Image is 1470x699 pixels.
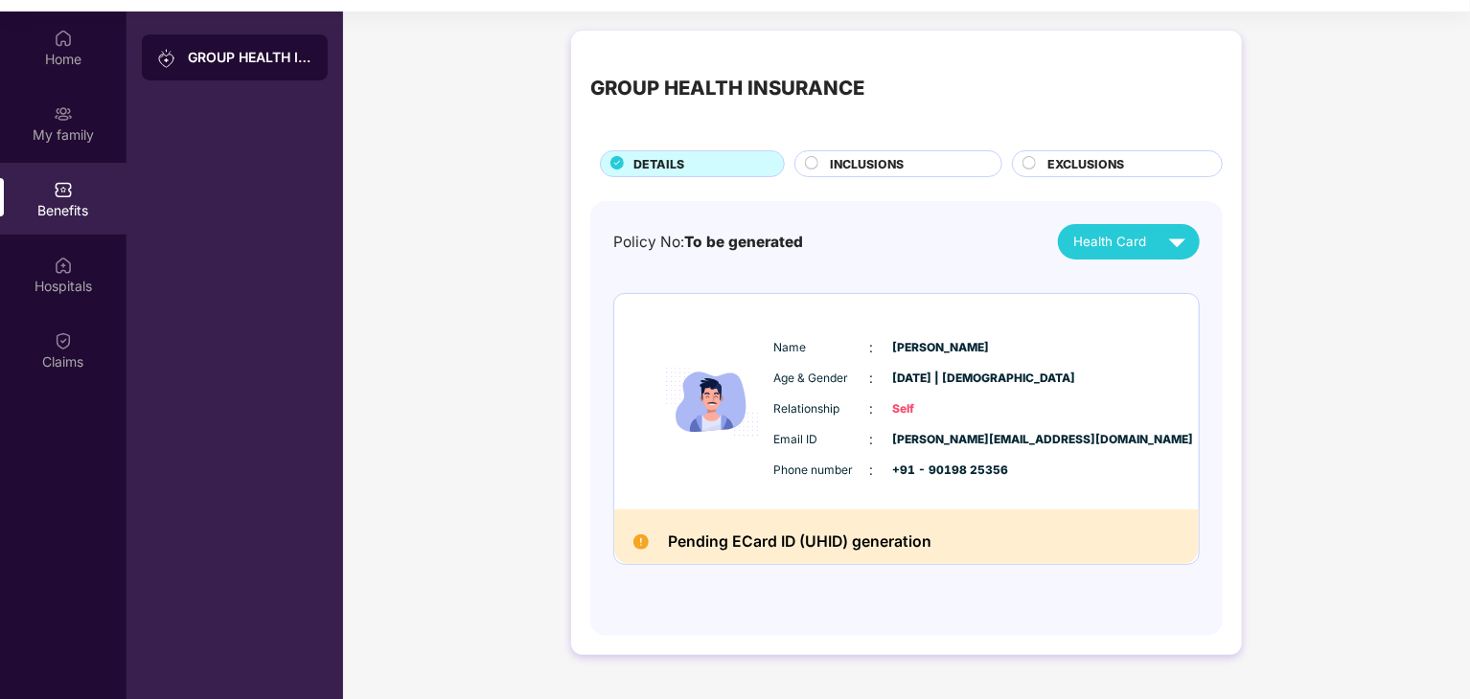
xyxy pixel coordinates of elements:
span: +91 - 90198 25356 [893,462,989,480]
img: svg+xml;base64,PHN2ZyBpZD0iSG9tZSIgeG1sbnM9Imh0dHA6Ly93d3cudzMub3JnLzIwMDAvc3ZnIiB3aWR0aD0iMjAiIG... [54,29,73,48]
span: Age & Gender [774,370,870,388]
h2: Pending ECard ID (UHID) generation [668,529,931,554]
span: To be generated [684,233,803,251]
img: svg+xml;base64,PHN2ZyB3aWR0aD0iMjAiIGhlaWdodD0iMjAiIHZpZXdCb3g9IjAgMCAyMCAyMCIgZmlsbD0ibm9uZSIgeG... [157,49,176,68]
span: Email ID [774,431,870,449]
span: [PERSON_NAME] [893,339,989,357]
span: EXCLUSIONS [1047,155,1124,173]
button: Health Card [1058,224,1200,259]
span: Relationship [774,400,870,418]
span: : [870,398,874,419]
span: [PERSON_NAME][EMAIL_ADDRESS][DOMAIN_NAME] [893,431,989,449]
span: [DATE] | [DEMOGRAPHIC_DATA] [893,370,989,388]
span: Health Card [1073,232,1146,252]
span: : [870,429,874,450]
img: svg+xml;base64,PHN2ZyB4bWxucz0iaHR0cDovL3d3dy53My5vcmcvMjAwMC9zdmciIHZpZXdCb3g9IjAgMCAyNCAyNCIgd2... [1160,225,1194,259]
img: svg+xml;base64,PHN2ZyBpZD0iSG9zcGl0YWxzIiB4bWxucz0iaHR0cDovL3d3dy53My5vcmcvMjAwMC9zdmciIHdpZHRoPS... [54,256,73,275]
span: DETAILS [633,155,684,173]
img: icon [655,317,769,486]
span: : [870,337,874,358]
span: Name [774,339,870,357]
span: : [870,460,874,481]
span: Self [893,400,989,418]
span: Phone number [774,462,870,480]
div: GROUP HEALTH INSURANCE [188,48,312,67]
img: svg+xml;base64,PHN2ZyBpZD0iQ2xhaW0iIHhtbG5zPSJodHRwOi8vd3d3LnczLm9yZy8yMDAwL3N2ZyIgd2lkdGg9IjIwIi... [54,331,73,350]
span: INCLUSIONS [830,155,904,173]
div: GROUP HEALTH INSURANCE [590,73,864,103]
img: Pending [633,534,649,550]
img: svg+xml;base64,PHN2ZyB3aWR0aD0iMjAiIGhlaWdodD0iMjAiIHZpZXdCb3g9IjAgMCAyMCAyMCIgZmlsbD0ibm9uZSIgeG... [54,104,73,124]
div: Policy No: [613,231,803,254]
span: : [870,368,874,389]
img: svg+xml;base64,PHN2ZyBpZD0iQmVuZWZpdHMiIHhtbG5zPSJodHRwOi8vd3d3LnczLm9yZy8yMDAwL3N2ZyIgd2lkdGg9Ij... [54,180,73,199]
